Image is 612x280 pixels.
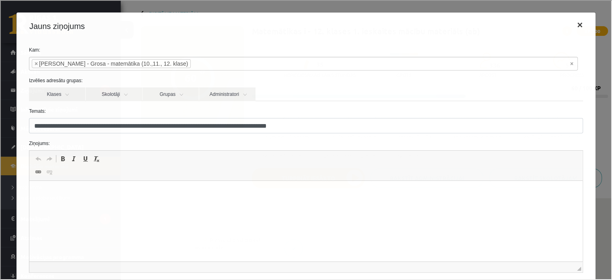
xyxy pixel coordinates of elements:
a: Administratori [198,87,255,100]
span: Mērogot [576,266,580,270]
a: Slīpraksts (vadīšanas taustiņš+I) [68,153,79,163]
a: Atsaistīt [43,166,54,176]
label: Kam: [22,46,588,53]
h4: Jauns ziņojums [29,19,84,31]
label: Temats: [22,107,588,114]
a: Grupas [142,87,198,100]
span: Noņemt visus vienumus [569,59,573,67]
label: Ziņojums: [22,139,588,146]
button: × [570,13,588,35]
a: Saite (vadīšanas taustiņš+K) [32,166,43,176]
label: Izvēlies adresātu grupas: [22,76,588,83]
a: Skolotāji [85,87,141,100]
a: Treknraksts (vadīšanas taustiņš+B) [56,153,68,163]
a: Pasvītrojums (vadīšanas taustiņš+U) [79,153,90,163]
a: Noņemt stilus [90,153,101,163]
a: Atkārtot (vadīšanas taustiņš+Y) [43,153,54,163]
li: Laima Tukāne - Grosa - matemātika (10.,11., 12. klase) [31,58,190,67]
iframe: Bagātinātā teksta redaktors, wiswyg-editor-47024965553160-1757964837-309 [29,180,582,261]
span: × [34,59,37,67]
a: Atcelt (vadīšanas taustiņš+Z) [32,153,43,163]
a: Klases [28,87,84,100]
